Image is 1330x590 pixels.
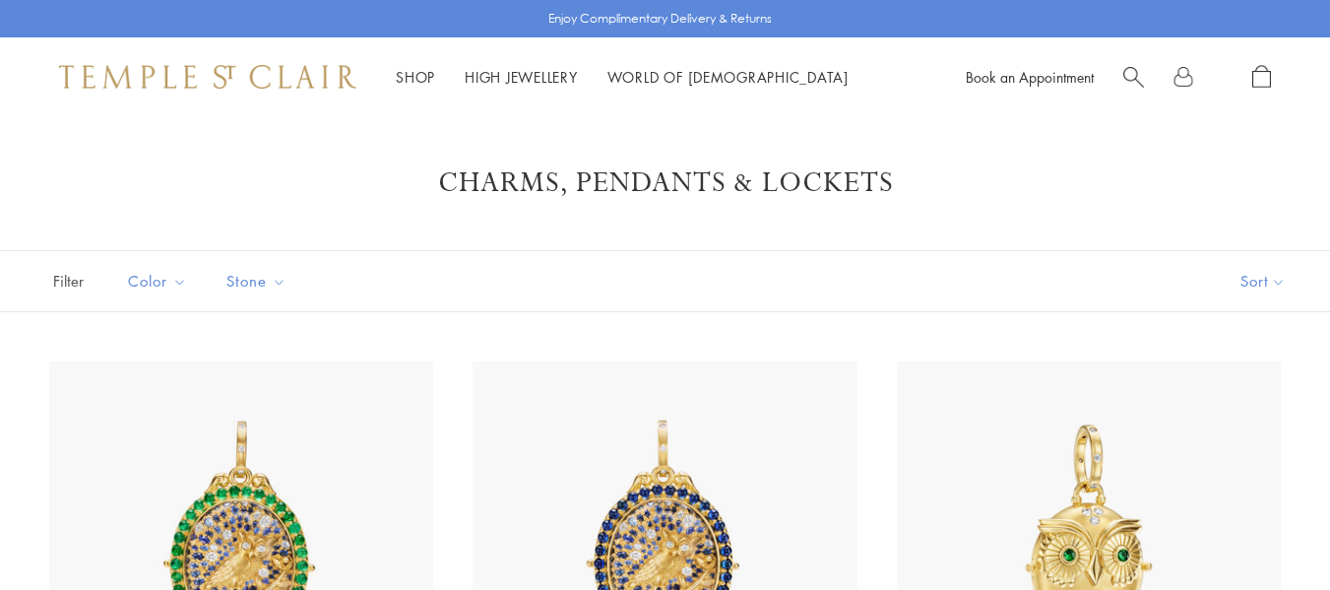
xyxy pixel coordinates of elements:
span: Stone [217,269,301,294]
a: World of [DEMOGRAPHIC_DATA]World of [DEMOGRAPHIC_DATA] [607,67,849,87]
a: Book an Appointment [966,67,1094,87]
a: Open Shopping Bag [1252,65,1271,90]
nav: Main navigation [396,65,849,90]
a: ShopShop [396,67,435,87]
button: Stone [212,259,301,303]
button: Show sort by [1196,251,1330,311]
h1: Charms, Pendants & Lockets [79,165,1251,201]
img: Temple St. Clair [59,65,356,89]
a: Search [1123,65,1144,90]
button: Color [113,259,202,303]
span: Color [118,269,202,294]
a: High JewelleryHigh Jewellery [465,67,578,87]
p: Enjoy Complimentary Delivery & Returns [548,9,772,29]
